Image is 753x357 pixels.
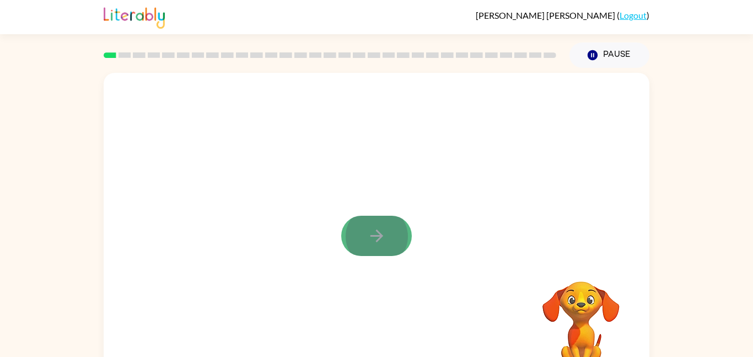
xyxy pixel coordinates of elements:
a: Logout [620,10,647,20]
button: Pause [569,42,649,68]
img: Literably [104,4,165,29]
span: [PERSON_NAME] [PERSON_NAME] [476,10,617,20]
div: ( ) [476,10,649,20]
